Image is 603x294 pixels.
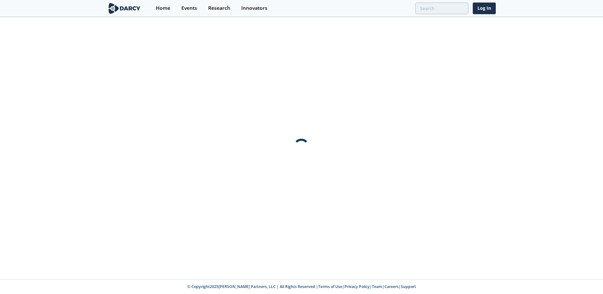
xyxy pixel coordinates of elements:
input: Advanced Search [415,3,468,14]
a: Careers [384,284,399,289]
a: Privacy Policy [344,284,370,289]
a: Team [372,284,382,289]
a: Support [401,284,416,289]
div: Research [208,6,230,11]
a: Terms of Use [318,284,342,289]
a: Log In [473,3,496,14]
div: Home [156,6,170,11]
p: © Copyright 2025 [PERSON_NAME] Partners, LLC | All Rights Reserved | | | | | [68,284,535,290]
div: Events [181,6,197,11]
div: Innovators [241,6,267,11]
img: logo-wide.svg [107,3,142,14]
